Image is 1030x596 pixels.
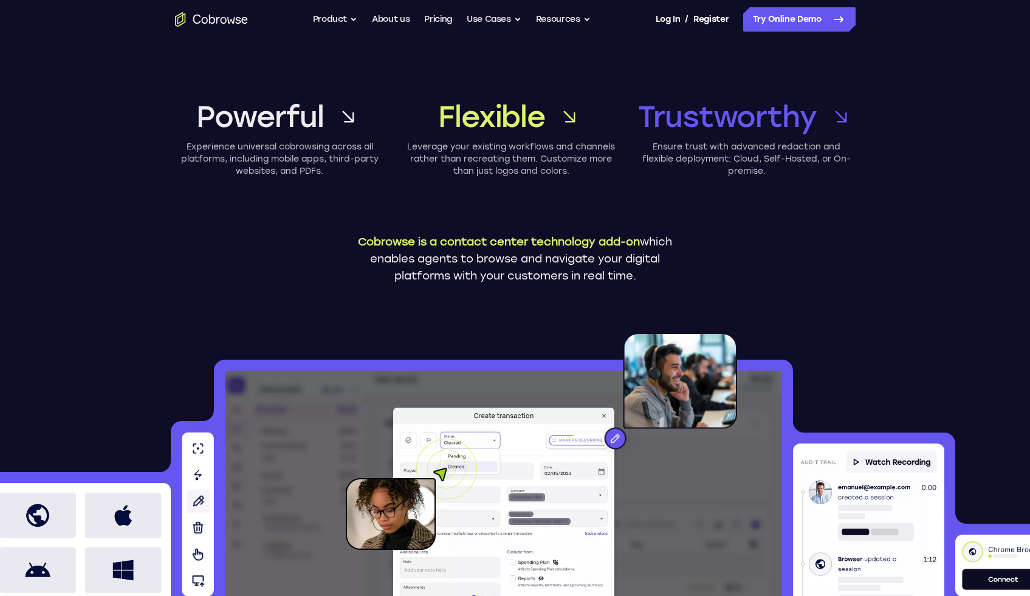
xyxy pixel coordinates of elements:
img: An agent with a headset [549,333,737,462]
span: Powerful [196,97,323,136]
span: / [685,12,688,27]
a: Try Online Demo [743,7,856,32]
p: which enables agents to browse and navigate your digital platforms with your customers in real time. [348,233,682,284]
a: Register [693,7,729,32]
p: Ensure trust with advanced redaction and flexible deployment: Cloud, Self-Hosted, or On-premise. [638,141,856,177]
button: Product [313,7,358,32]
p: Leverage your existing workflows and channels rather than recreating them. Customize more than ju... [407,141,616,177]
a: Log In [656,7,680,32]
a: Trustworthy [638,97,856,136]
span: Trustworthy [638,97,817,136]
a: Pricing [424,7,452,32]
button: Resources [536,7,591,32]
a: About us [372,7,410,32]
p: Experience universal cobrowsing across all platforms, including mobile apps, third-party websites... [175,141,385,177]
span: Cobrowse is a contact center technology add-on [358,235,640,248]
a: Go to the home page [175,12,248,27]
button: Use Cases [467,7,521,32]
a: Flexible [407,97,616,136]
img: A customer holding their phone [346,439,477,550]
a: Powerful [175,97,385,136]
span: Flexible [438,97,544,136]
